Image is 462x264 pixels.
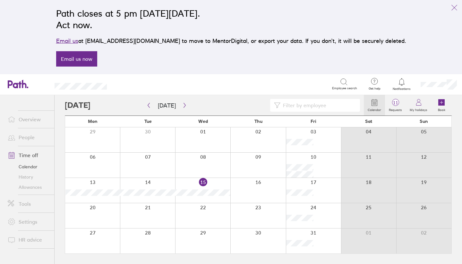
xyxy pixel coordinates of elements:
a: People [3,131,54,144]
span: Fri [311,119,316,124]
span: Sat [365,119,372,124]
a: Allowances [3,182,54,192]
span: Mon [88,119,98,124]
button: [DATE] [153,100,181,111]
a: My holidays [406,95,431,116]
label: Calendar [364,106,385,112]
span: Tue [144,119,152,124]
a: Calendar [364,95,385,116]
a: Email us now [56,51,97,67]
span: Thu [254,119,262,124]
a: History [3,172,54,182]
a: Overview [3,113,54,126]
span: Employee search [332,86,357,90]
span: 11 [385,100,406,105]
a: Calendar [3,162,54,172]
a: Book [431,95,452,116]
p: at [EMAIL_ADDRESS][DOMAIN_NAME] to move to MentorDigital, or export your data. If you don’t, it w... [56,36,406,45]
a: HR advice [3,233,54,246]
label: Book [434,106,449,112]
h2: Path closes at 5 pm [DATE][DATE]. Act now. [56,8,406,31]
div: Search [124,81,141,87]
a: Time off [3,149,54,162]
input: Filter by employee [280,99,356,111]
span: Sun [420,119,428,124]
label: Requests [385,106,406,112]
a: 11Requests [385,95,406,116]
a: Tools [3,197,54,210]
a: Settings [3,215,54,228]
span: Notifications [391,87,412,91]
label: My holidays [406,106,431,112]
span: Wed [198,119,208,124]
a: Notifications [391,77,412,91]
a: Email us [56,37,78,44]
span: Get help [364,87,385,91]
